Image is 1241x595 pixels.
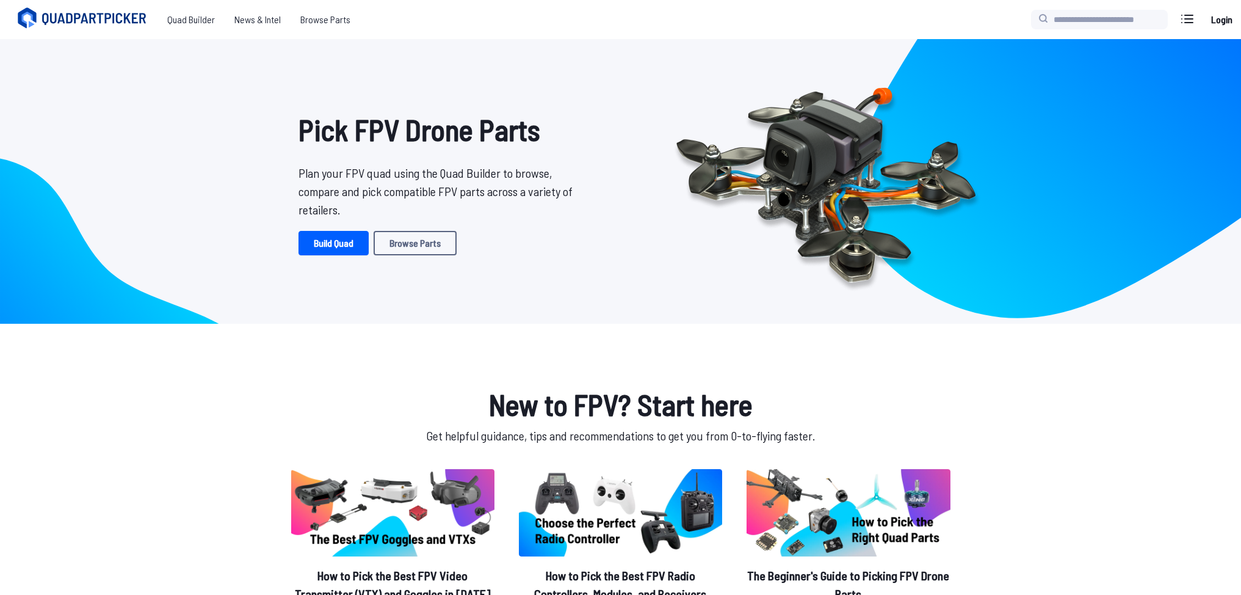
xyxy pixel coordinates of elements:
p: Plan your FPV quad using the Quad Builder to browse, compare and pick compatible FPV parts across... [298,164,582,219]
a: Quad Builder [157,7,225,32]
a: Browse Parts [291,7,360,32]
img: image of post [291,469,494,557]
a: Login [1207,7,1236,32]
h1: Pick FPV Drone Parts [298,108,582,151]
img: image of post [747,469,950,557]
p: Get helpful guidance, tips and recommendations to get you from 0-to-flying faster. [289,426,953,445]
a: Browse Parts [374,231,457,255]
img: Quadcopter [650,59,1002,304]
img: image of post [519,469,722,557]
a: News & Intel [225,7,291,32]
a: Build Quad [298,231,369,255]
h1: New to FPV? Start here [289,382,953,426]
